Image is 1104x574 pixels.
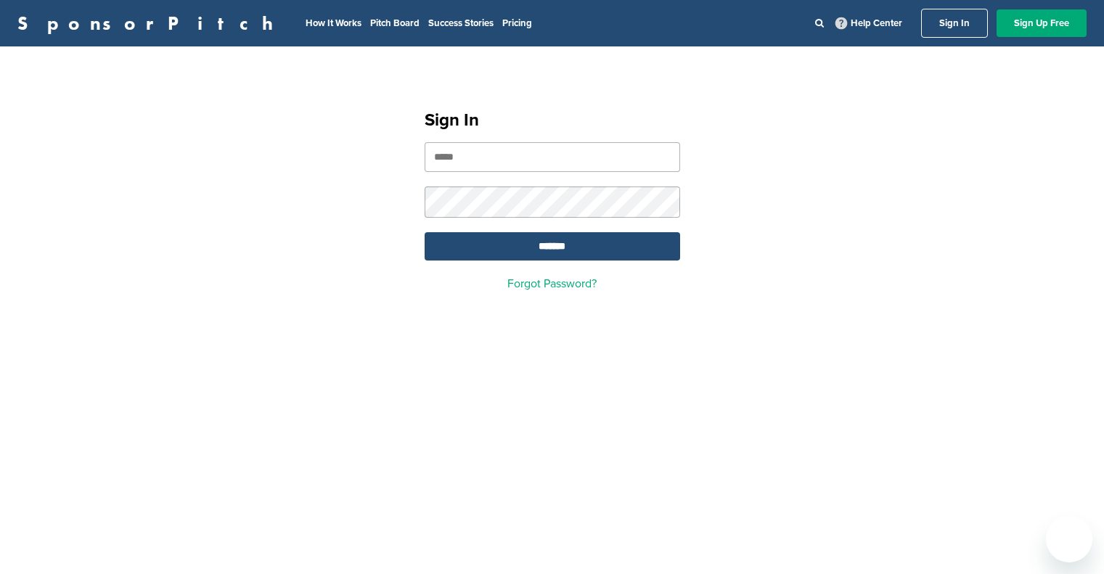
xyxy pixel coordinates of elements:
a: Help Center [833,15,905,32]
a: Sign In [921,9,988,38]
h1: Sign In [425,107,680,134]
iframe: Button to launch messaging window [1046,516,1092,562]
a: How It Works [306,17,361,29]
a: Forgot Password? [507,276,597,291]
a: SponsorPitch [17,14,282,33]
a: Sign Up Free [997,9,1087,37]
a: Success Stories [428,17,494,29]
a: Pitch Board [370,17,420,29]
a: Pricing [502,17,532,29]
